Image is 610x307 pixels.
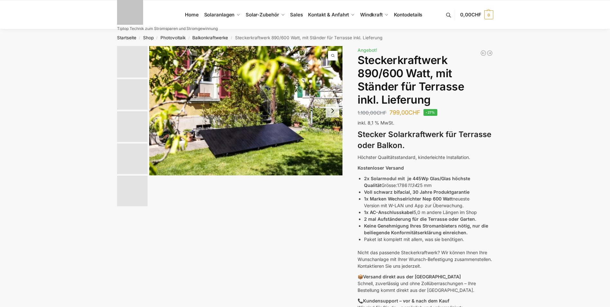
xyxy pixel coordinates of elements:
[154,35,160,41] span: /
[287,0,305,29] a: Sales
[117,144,148,174] img: nep-microwechselrichter-600w
[364,209,414,215] strong: 1x AC-Anschlusskabel
[290,12,303,18] span: Sales
[358,110,387,116] bdi: 1.100,00
[413,189,469,195] strong: 30 Jahre Produktgarantie
[305,0,358,29] a: Kontakt & Anfahrt
[408,109,420,116] span: CHF
[471,12,481,18] span: CHF
[364,176,470,188] strong: 2x Solarmodul mit je 445Wp Glas/Glas höchste Qualität
[136,35,143,41] span: /
[246,12,279,18] span: Solar-Zubehör
[358,165,404,171] strong: Kostenloser Versand
[423,109,437,116] span: -27%
[358,0,391,29] a: Windkraft
[149,46,343,175] a: aldernativ Solaranlagen 5265 web scaled scaled scaledaldernativ Solaranlagen 5265 web scaled scal...
[364,236,493,243] li: Paket ist komplett mit allem, was sie benötigen.
[186,35,192,41] span: /
[358,130,491,150] strong: Stecker Solarkraftwerk für Terrasse oder Balkon.
[117,46,148,78] img: Solaranlagen Terrasse, Garten Balkon
[391,0,425,29] a: Kontodetails
[201,0,243,29] a: Solaranlagen
[117,111,148,142] img: H2c172fe1dfc145729fae6a5890126e09w.jpg_960x960_39c920dd-527c-43d8-9d2f-57e1d41b5fed_1445x
[358,154,493,161] p: Höchster Qualitätsstandard, kinderleichte Installation.
[363,298,449,303] strong: Kundensupport – vor & nach dem Kauf
[364,189,411,195] strong: Voll schwarz bifacial,
[204,12,235,18] span: Solaranlagen
[484,10,493,19] span: 0
[243,0,287,29] a: Solar-Zubehör
[460,5,493,24] a: 0,00CHF 0
[460,12,481,18] span: 0,00
[487,50,493,56] a: Balkonkraftwerk 1780 Watt mit 4 KWh Zendure Batteriespeicher Notstrom fähig
[228,35,235,41] span: /
[364,223,488,235] strong: Keine Genehmigung Ihres Stromanbieters nötig, nur die beiliegende Konformitätserklärung einreichen.
[149,46,343,175] img: Solaranlagen Terrasse, Garten Balkon
[105,29,505,46] nav: Breadcrumb
[192,35,228,40] a: Balkonkraftwerke
[364,216,476,222] strong: 2 mal Aufständerung für die Terrasse oder Garten.
[389,109,420,116] bdi: 799,00
[308,12,349,18] span: Kontakt & Anfahrt
[117,27,218,31] p: Tiptop Technik zum Stromsparen und Stromgewinnung
[480,50,487,56] a: Balkonkraftwerk 890/600 Watt bificial Glas/Glas
[358,249,493,269] p: Nicht das passende Steckerkraftwerk? Wir können Ihnen Ihre Wunschanlage mit Ihrer Wunsch-Befestig...
[364,209,493,216] li: 5,0 m andere Längen im Shop
[358,54,493,106] h1: Steckerkraftwerk 890/600 Watt, mit Ständer für Terrasse inkl. Lieferung
[364,175,493,189] li: Grösse:
[326,104,339,117] button: Next slide
[143,35,154,40] a: Shop
[358,120,394,126] span: inkl. 8,1 % MwSt.
[358,273,493,293] p: 📦 Schnell, zuverlässig und ohne Zollüberraschungen – Ihre Bestellung kommt direkt aus der [GEOGRA...
[407,182,417,188] em: 1134
[377,110,387,116] span: CHF
[358,47,377,53] span: Angebot!
[364,196,453,201] strong: 1x Marken Wechselrichter Nep 600 Watt
[117,35,136,40] a: Startseite
[364,195,493,209] li: neueste Version mit W-LAN und App zur Überwachung.
[394,12,423,18] span: Kontodetails
[363,274,461,279] strong: Versand direkt aus der [GEOGRAPHIC_DATA]
[160,35,186,40] a: Photovoltaik
[117,176,148,206] img: solakon-balkonkraftwerk-890-800w-2-x-445wp-module-growatt-neo-800m-x-growatt-noah-2000-schuko-kab...
[397,182,432,188] span: 1786 25 mm
[117,79,148,110] img: Balkonkraftwerk 860
[360,12,383,18] span: Windkraft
